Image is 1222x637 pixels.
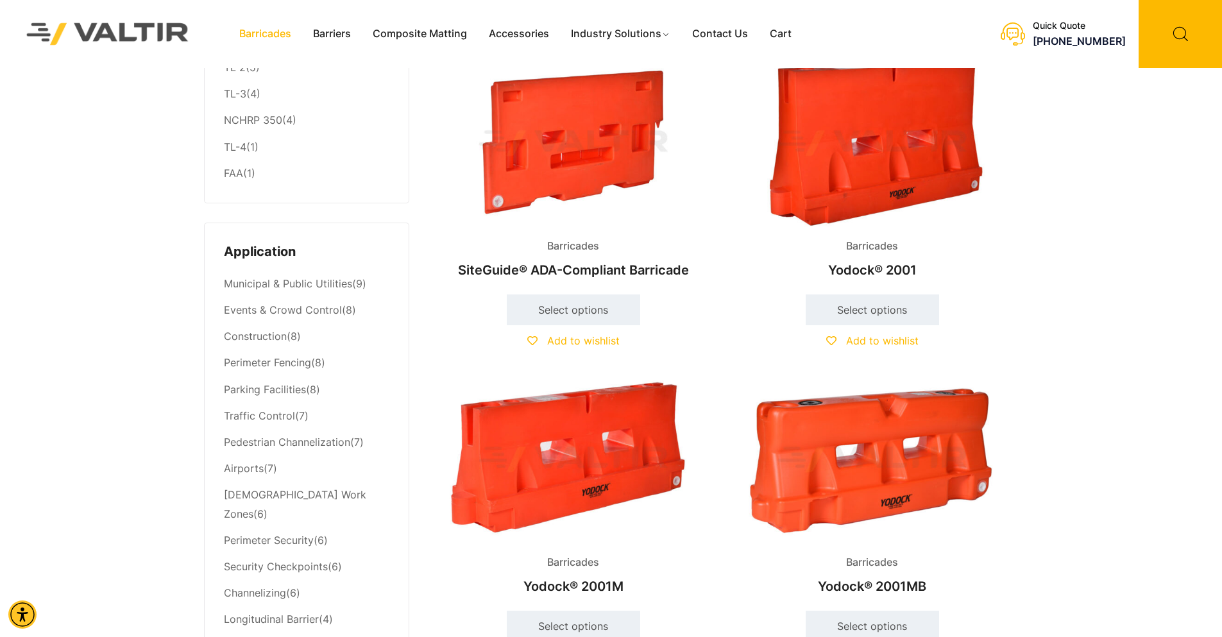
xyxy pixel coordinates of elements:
li: (6) [224,482,389,527]
li: (8) [224,350,389,377]
img: Valtir Rentals [10,6,206,62]
a: Composite Matting [362,24,478,44]
a: Add to wishlist [527,334,620,347]
li: (8) [224,324,389,350]
h2: SiteGuide® ADA-Compliant Barricade [435,256,712,284]
span: Add to wishlist [547,334,620,347]
img: Barricades [435,60,712,226]
h2: Yodock® 2001 [734,256,1011,284]
li: (7) [224,429,389,455]
a: Industry Solutions [560,24,681,44]
a: Municipal & Public Utilities [224,277,352,290]
a: Select options for “SiteGuide® ADA-Compliant Barricade” [507,294,640,325]
a: Parking Facilities [224,383,306,396]
a: Perimeter Security [224,534,314,547]
a: Airports [224,462,264,475]
img: An orange plastic barrier with openings, designed for traffic control or safety purposes. [734,377,1011,543]
a: Security Checkpoints [224,560,328,573]
li: (7) [224,455,389,482]
a: TL-4 [224,140,246,153]
li: (4) [224,607,389,633]
li: (6) [224,527,389,554]
span: Barricades [836,553,908,572]
li: (7) [224,403,389,429]
a: Longitudinal Barrier [224,613,319,625]
a: BarricadesSiteGuide® ADA-Compliant Barricade [435,60,712,284]
h2: Yodock® 2001MB [734,572,1011,600]
li: (5) [224,55,389,81]
a: FAA [224,167,243,180]
li: (6) [224,554,389,581]
li: (9) [224,271,389,298]
a: [DEMOGRAPHIC_DATA] Work Zones [224,488,366,520]
a: Barricades [228,24,302,44]
a: Cart [759,24,802,44]
a: Channelizing [224,586,286,599]
span: Barricades [836,237,908,256]
div: Accessibility Menu [8,600,37,629]
img: Barricades [435,377,712,543]
span: Add to wishlist [846,334,919,347]
a: Pedestrian Channelization [224,436,350,448]
li: (1) [224,160,389,183]
a: Add to wishlist [826,334,919,347]
a: BarricadesYodock® 2001 [734,60,1011,284]
li: (8) [224,377,389,403]
a: Contact Us [681,24,759,44]
li: (4) [224,81,389,108]
li: (4) [224,108,389,134]
a: Perimeter Fencing [224,356,311,369]
span: Barricades [538,553,609,572]
div: Quick Quote [1033,21,1126,31]
h2: Yodock® 2001M [435,572,712,600]
a: BarricadesYodock® 2001M [435,377,712,600]
li: (8) [224,298,389,324]
a: BarricadesYodock® 2001MB [734,377,1011,600]
a: call (888) 496-3625 [1033,35,1126,47]
li: (6) [224,581,389,607]
li: (1) [224,134,389,160]
span: Barricades [538,237,609,256]
h4: Application [224,242,389,262]
a: Construction [224,330,287,343]
a: Select options for “Yodock® 2001” [806,294,939,325]
img: An orange traffic barrier with a smooth surface and cut-out sections, designed for road safety an... [734,60,1011,226]
a: Barriers [302,24,362,44]
a: Events & Crowd Control [224,303,342,316]
a: Accessories [478,24,560,44]
a: TL-3 [224,87,246,100]
a: NCHRP 350 [224,114,282,126]
a: Traffic Control [224,409,295,422]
